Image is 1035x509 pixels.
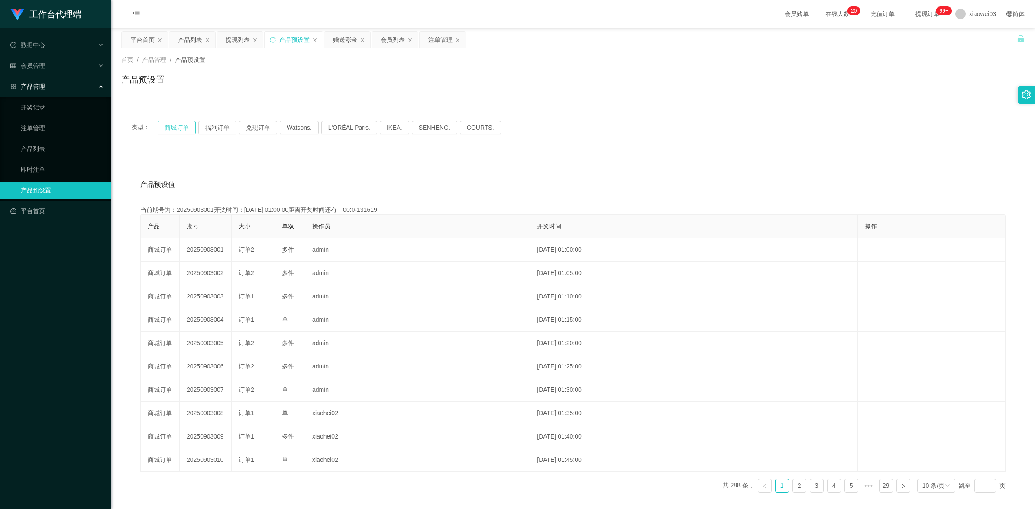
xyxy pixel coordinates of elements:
[141,355,180,378] td: 商城订单
[180,238,232,262] td: 20250903001
[10,202,104,220] a: 图标: dashboard平台首页
[158,121,196,134] button: 商城订单
[180,425,232,448] td: 20250903009
[305,448,530,472] td: xiaohei02
[239,339,254,346] span: 订单2
[282,269,294,276] span: 多件
[239,269,254,276] span: 订单2
[530,402,858,425] td: [DATE] 01:35:00
[305,425,530,448] td: xiaohei02
[321,121,377,134] button: L'ORÉAL Paris.
[140,205,1006,214] div: 当前期号为：20250903001开奖时间：[DATE] 01:00:00距离开奖时间还有：00:0-131619
[922,479,944,492] div: 10 条/页
[879,479,893,493] li: 29
[455,38,460,43] i: 图标: close
[21,99,104,116] a: 开奖记录
[936,6,952,15] sup: 1066
[305,355,530,378] td: admin
[280,121,319,134] button: Watsons.
[132,121,158,134] span: 类型：
[239,293,254,300] span: 订单1
[180,308,232,332] td: 20250903004
[130,32,155,48] div: 平台首页
[530,448,858,472] td: [DATE] 01:45:00
[530,425,858,448] td: [DATE] 01:40:00
[333,32,357,48] div: 赠送彩金
[29,0,81,28] h1: 工作台代理端
[10,83,16,90] i: 图标: appstore-o
[141,308,180,332] td: 商城订单
[282,339,294,346] span: 多件
[141,285,180,308] td: 商城订单
[866,11,899,17] span: 充值订单
[828,479,841,492] a: 4
[141,238,180,262] td: 商城订单
[381,32,405,48] div: 会员列表
[810,479,824,493] li: 3
[305,285,530,308] td: admin
[827,479,841,493] li: 4
[175,56,205,63] span: 产品预设置
[282,293,294,300] span: 多件
[180,262,232,285] td: 20250903002
[959,479,1006,493] div: 跳至 页
[380,121,409,134] button: IKEA.
[148,223,160,230] span: 产品
[360,38,365,43] i: 图标: close
[205,38,210,43] i: 图标: close
[239,456,254,463] span: 订单1
[460,121,501,134] button: COURTS.
[282,386,288,393] span: 单
[239,410,254,416] span: 订单1
[844,479,858,493] li: 5
[239,223,251,230] span: 大小
[10,9,24,21] img: logo.9652507e.png
[141,332,180,355] td: 商城订单
[121,56,133,63] span: 首页
[530,355,858,378] td: [DATE] 01:25:00
[412,121,457,134] button: SENHENG.
[180,332,232,355] td: 20250903005
[854,6,857,15] p: 0
[121,0,151,28] i: 图标: menu-fold
[1017,35,1025,43] i: 图标: unlock
[845,479,858,492] a: 5
[862,479,876,493] li: 向后 5 页
[21,119,104,137] a: 注单管理
[312,223,330,230] span: 操作员
[142,56,166,63] span: 产品管理
[141,425,180,448] td: 商城订单
[239,316,254,323] span: 订单1
[141,378,180,402] td: 商城订单
[305,378,530,402] td: admin
[428,32,453,48] div: 注单管理
[239,386,254,393] span: 订单2
[1022,90,1031,99] i: 图标: setting
[530,378,858,402] td: [DATE] 01:30:00
[896,479,910,493] li: 下一页
[408,38,413,43] i: 图标: close
[530,332,858,355] td: [DATE] 01:20:00
[239,363,254,370] span: 订单2
[279,32,310,48] div: 产品预设置
[793,479,806,492] a: 2
[121,73,165,86] h1: 产品预设置
[10,42,16,48] i: 图标: check-circle-o
[530,262,858,285] td: [DATE] 01:05:00
[305,332,530,355] td: admin
[792,479,806,493] li: 2
[270,37,276,43] i: 图标: sync
[312,38,317,43] i: 图标: close
[10,83,45,90] span: 产品管理
[10,63,16,69] i: 图标: table
[170,56,171,63] span: /
[901,483,906,489] i: 图标: right
[21,182,104,199] a: 产品预设置
[226,32,250,48] div: 提现列表
[810,479,823,492] a: 3
[305,262,530,285] td: admin
[821,11,854,17] span: 在线人数
[911,11,944,17] span: 提现订单
[157,38,162,43] i: 图标: close
[180,355,232,378] td: 20250903006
